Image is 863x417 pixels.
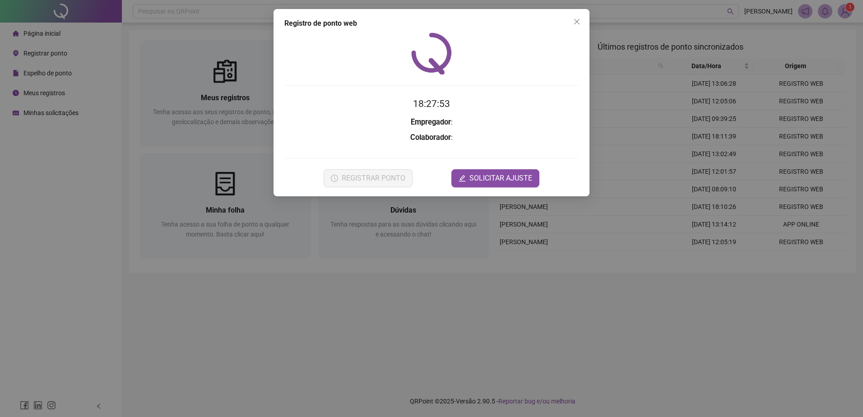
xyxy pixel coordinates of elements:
span: SOLICITAR AJUSTE [469,173,532,184]
strong: Empregador [411,118,451,126]
strong: Colaborador [410,133,451,142]
div: Registro de ponto web [284,18,579,29]
img: QRPoint [411,32,452,74]
button: editSOLICITAR AJUSTE [451,169,539,187]
time: 18:27:53 [413,98,450,109]
h3: : [284,132,579,144]
button: Close [570,14,584,29]
button: REGISTRAR PONTO [324,169,413,187]
span: close [573,18,580,25]
h3: : [284,116,579,128]
span: edit [459,175,466,182]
